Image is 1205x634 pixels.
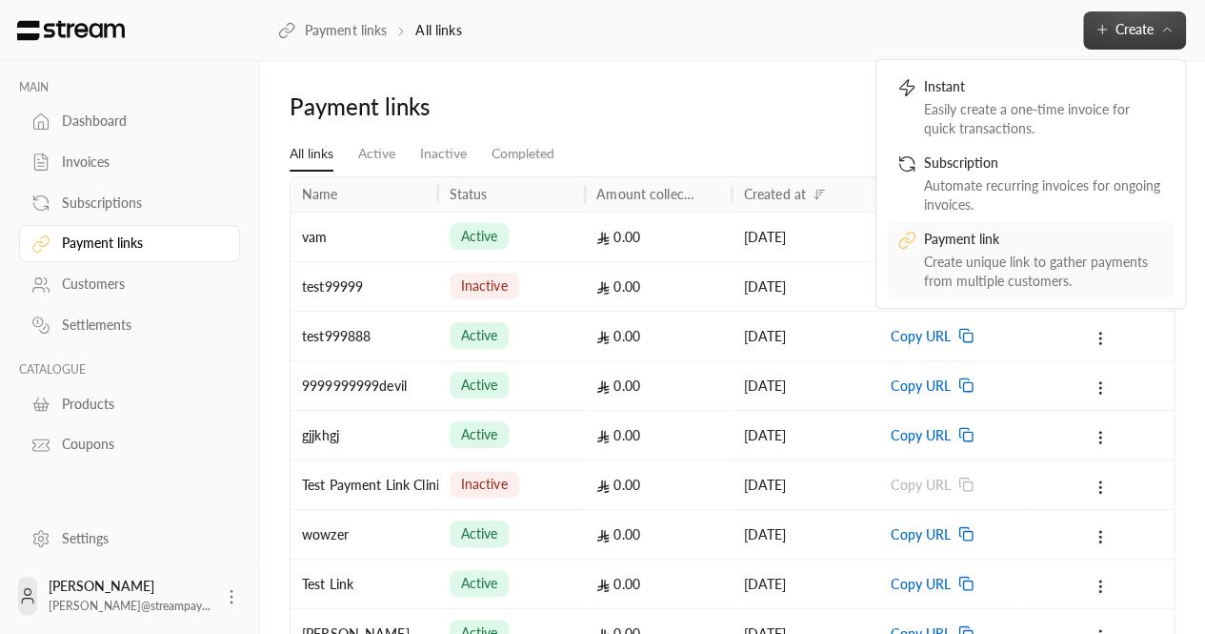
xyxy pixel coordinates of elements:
[62,234,216,253] div: Payment links
[888,222,1174,298] a: Payment linkCreate unique link to gather payments from multiple customers.
[596,361,721,410] div: 0.00
[19,184,240,221] a: Subscriptions
[744,186,806,202] div: Created at
[49,599,211,613] span: [PERSON_NAME]@streampay...
[19,362,240,378] p: CATALOGUE
[924,253,1164,291] div: Create unique link to gather payments from multiple customers.
[19,426,240,463] a: Coupons
[290,92,572,122] div: Payment links
[744,560,869,608] div: [DATE]
[450,186,488,202] div: Status
[19,266,240,303] a: Customers
[19,307,240,344] a: Settlements
[278,21,462,40] nav: breadcrumb
[596,510,721,559] div: 0.00
[744,361,869,410] div: [DATE]
[461,276,508,296] span: inactive
[302,262,427,311] div: test99999
[888,70,1174,146] a: InstantEasily create a one-time invoice for quick transactions.
[808,183,831,206] button: Sort
[596,312,721,360] div: 0.00
[19,385,240,422] a: Products
[891,411,951,460] span: Copy URL
[596,460,721,509] div: 0.00
[62,112,216,131] div: Dashboard
[891,460,951,509] span: Copy URL
[302,312,427,360] div: test999888
[62,395,216,414] div: Products
[924,153,1164,176] div: Subscription
[461,376,498,395] span: active
[62,316,216,335] div: Settlements
[891,361,951,410] span: Copy URL
[744,510,869,559] div: [DATE]
[302,560,427,608] div: Test Link
[461,227,498,246] span: active
[924,100,1164,138] div: Easily create a one-time invoice for quick transactions.
[15,20,127,41] img: Logo
[278,21,387,40] a: Payment links
[1083,11,1186,50] button: Create
[19,103,240,140] a: Dashboard
[924,77,1164,100] div: Instant
[461,326,498,345] span: active
[302,460,427,509] div: Test Payment Link Clinicy
[924,230,1164,253] div: Payment link
[302,361,427,410] div: 9999999999devil
[290,137,333,172] a: All links
[744,460,869,509] div: [DATE]
[358,137,395,171] a: Active
[19,520,240,557] a: Settings
[302,411,427,460] div: gjjkhgj
[62,529,216,548] div: Settings
[302,213,427,261] div: vam
[415,21,461,40] p: All links
[891,312,951,360] span: Copy URL
[420,137,467,171] a: Inactive
[49,577,211,615] div: [PERSON_NAME]
[1115,21,1154,37] span: Create
[744,213,869,261] div: [DATE]
[461,475,508,494] span: inactive
[744,262,869,311] div: [DATE]
[492,137,554,171] a: Completed
[924,176,1164,215] div: Automate recurring invoices for ongoing invoices.
[62,153,216,172] div: Invoices
[891,510,951,559] span: Copy URL
[596,213,721,261] div: 0.00
[19,225,240,262] a: Payment links
[888,146,1174,222] a: SubscriptionAutomate recurring invoices for ongoing invoices.
[596,186,696,202] div: Amount collected
[461,425,498,444] span: active
[302,510,427,559] div: wowzer
[461,524,498,543] span: active
[596,560,721,608] div: 0.00
[891,560,951,608] span: Copy URL
[744,312,869,360] div: [DATE]
[62,435,216,454] div: Coupons
[461,574,498,593] span: active
[19,80,240,95] p: MAIN
[302,186,338,202] div: Name
[596,411,721,460] div: 0.00
[62,194,216,213] div: Subscriptions
[596,262,721,311] div: 0.00
[744,411,869,460] div: [DATE]
[62,275,216,294] div: Customers
[19,144,240,181] a: Invoices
